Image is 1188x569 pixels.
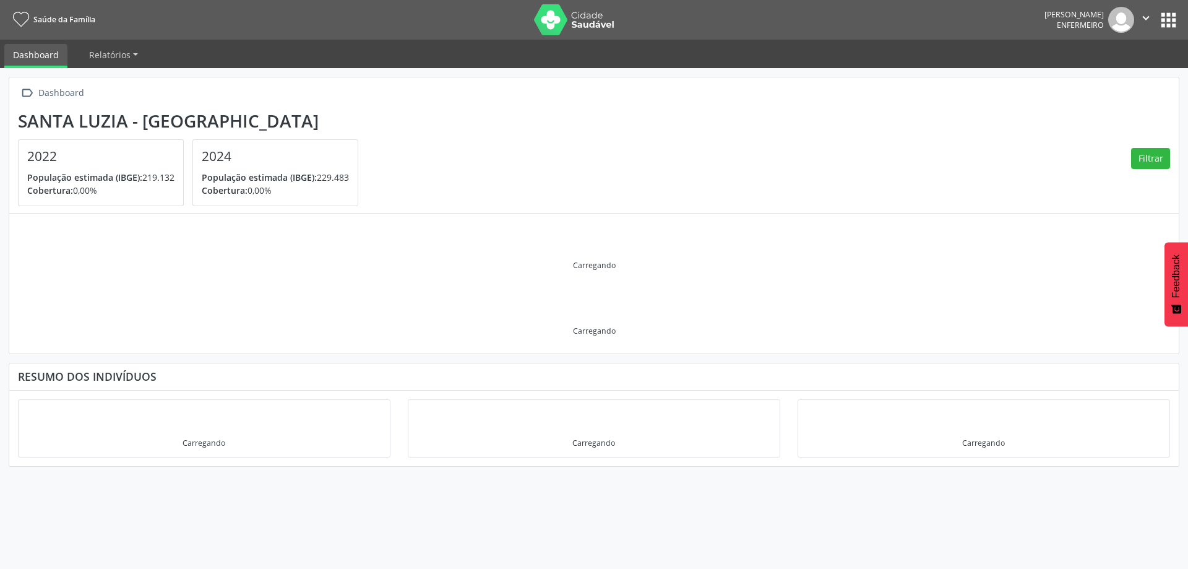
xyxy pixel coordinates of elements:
span: População estimada (IBGE): [27,172,142,183]
div: Carregando [183,438,225,448]
h4: 2022 [27,149,174,164]
a: Saúde da Família [9,9,95,30]
button:  [1134,7,1158,33]
p: 0,00% [202,184,349,197]
span: Saúde da Família [33,14,95,25]
div: Dashboard [36,84,86,102]
span: População estimada (IBGE): [202,172,317,183]
div: Santa Luzia - [GEOGRAPHIC_DATA] [18,111,367,131]
div: [PERSON_NAME] [1044,9,1104,20]
img: img [1108,7,1134,33]
div: Carregando [573,260,616,271]
span: Feedback [1171,254,1182,298]
a:  Dashboard [18,84,86,102]
h4: 2024 [202,149,349,164]
a: Dashboard [4,44,67,68]
button: apps [1158,9,1179,31]
p: 229.483 [202,171,349,184]
div: Carregando [572,438,615,448]
i:  [18,84,36,102]
div: Resumo dos indivíduos [18,370,1170,383]
span: Cobertura: [27,185,73,196]
span: Relatórios [89,49,131,61]
button: Feedback - Mostrar pesquisa [1164,242,1188,326]
span: Cobertura: [202,185,247,196]
div: Carregando [962,438,1005,448]
div: Carregando [573,326,616,336]
p: 0,00% [27,184,174,197]
i:  [1139,11,1153,25]
p: 219.132 [27,171,174,184]
span: Enfermeiro [1057,20,1104,30]
button: Filtrar [1131,148,1170,169]
a: Relatórios [80,44,147,66]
